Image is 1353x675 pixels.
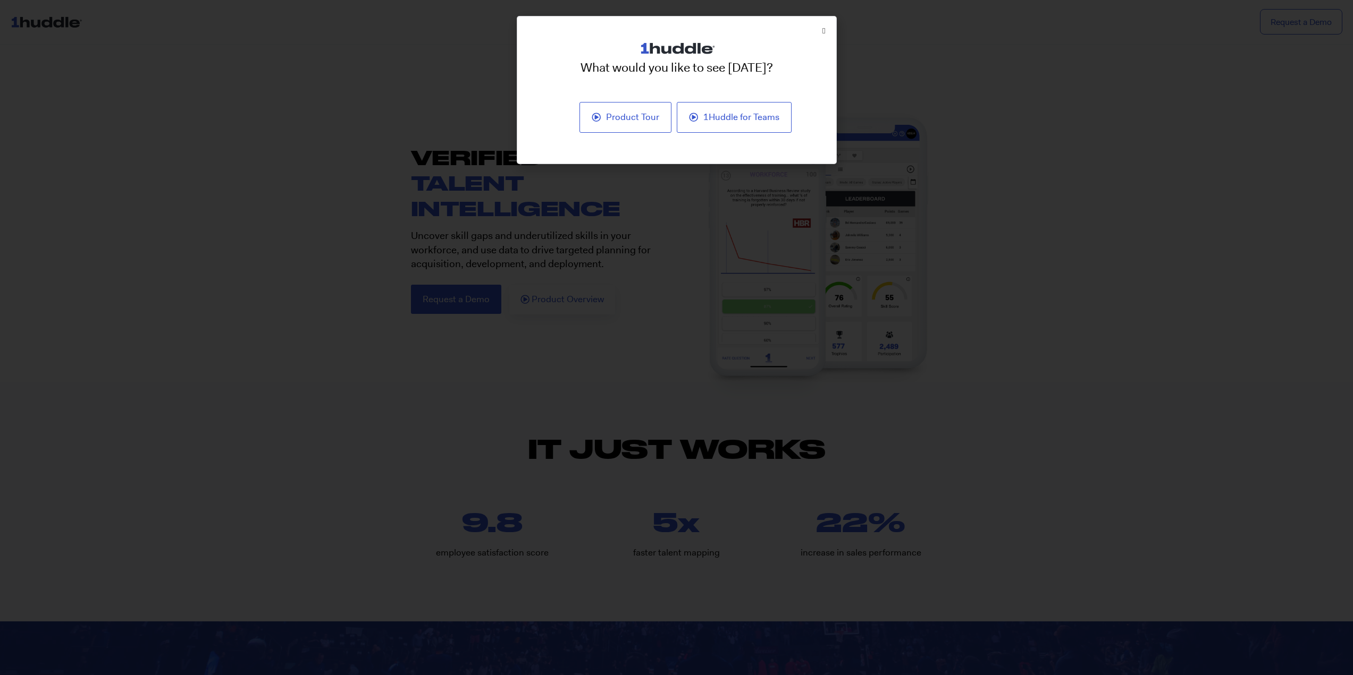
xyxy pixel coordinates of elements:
a: 1Huddle for Teams [677,102,792,133]
span: 1Huddle for Teams [703,113,779,122]
a: Close [822,27,825,35]
a: Product Tour [579,102,671,133]
p: What would you like to see [DATE]? [523,59,831,76]
img: cropped-1Huddle_TrademarkedLogo_RGB_Black.png [634,32,719,64]
span: Product Tour [606,113,659,122]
